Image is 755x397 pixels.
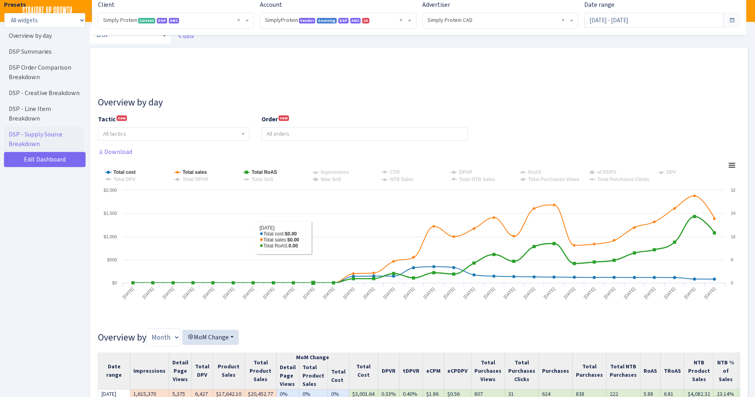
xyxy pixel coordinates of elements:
tspan: [DATE] [242,286,255,300]
tspan: RoAS [528,169,541,175]
th: Detail Page Views [169,352,192,389]
a: DSP - Creative Breakdown [4,85,84,101]
tspan: [DATE] [342,286,355,300]
tspan: New SnS [321,177,341,182]
th: Total Cost [349,352,378,389]
b: Order [261,115,278,123]
tspan: Total RoAS [252,169,277,175]
a: DSP Summaries [4,44,84,60]
tspan: Total sales [183,169,207,175]
tspan: [DATE] [282,286,295,300]
tspan: [DATE] [583,286,596,300]
span: SimplyProtein <span class="badge badge-primary">Vendor</span><span class="badge badge-info">Sourc... [265,16,406,24]
span: Current [138,18,155,23]
tspan: [DATE] [643,286,656,300]
tspan: [DATE] [402,286,416,300]
tspan: [DATE] [362,286,375,300]
tspan: [DATE] [563,286,576,300]
tspan: [DATE] [683,286,696,300]
span: DSP [338,18,349,23]
text: 0 [731,280,733,285]
text: 8 [731,257,733,262]
tspan: [DATE] [443,286,456,300]
th: Total Product Sales [245,352,277,389]
th: TRoAS [661,352,685,389]
th: Total NTB Purchases [607,352,640,389]
span: SimplyProtein <span class="badge badge-primary">Vendor</span><span class="badge badge-info">Sourc... [260,13,416,28]
th: tDPVR [400,352,423,389]
text: $1,500 [103,211,117,216]
th: NTB Product Sales [685,352,714,389]
tspan: CTR [390,169,400,175]
tspan: Total NTB Sales [459,177,495,182]
span: AMC [169,18,179,23]
th: MoM Change [277,352,349,362]
tspan: eCPDPV [597,169,616,175]
tspan: [DATE] [603,286,616,300]
tspan: Impressions [321,169,349,175]
th: Date range [98,352,130,389]
th: Total Purchases [573,352,607,389]
tspan: [DATE] [523,286,536,300]
tspan: [DATE] [222,286,235,300]
a: DSP - Line Item Breakdown [4,101,84,126]
tspan: [DATE] [142,286,155,300]
tspan: Total DPVR [183,177,209,182]
tspan: [DATE] [482,286,496,300]
text: $1,000 [103,234,117,239]
tspan: Total DPV [113,177,136,182]
input: All orders [262,128,467,140]
span: CA [362,18,369,23]
h3: Overview by [98,329,740,346]
a: DSP - Supply Source Breakdown [4,126,84,152]
tspan: [DATE] [322,286,335,300]
span: Simply Protein CAD [423,13,578,28]
sup: new [279,115,289,121]
th: DPVR [378,352,400,389]
text: 32 [731,188,735,193]
tspan: [DATE] [181,286,195,300]
tspan: [DATE] [703,286,716,300]
img: Adriana Lara [728,4,741,18]
tspan: Total Purchases Clicks [597,177,650,182]
th: eCPDPV [444,352,471,389]
span: DSP [157,18,167,23]
a: Back [178,33,194,40]
tspan: [DATE] [202,286,215,300]
tspan: Total cost [113,169,136,175]
tspan: [DATE] [302,286,315,300]
span: Simply Protein CAD [427,16,568,24]
th: eCPM [423,352,444,389]
b: Tactic [98,115,116,123]
tspan: [DATE] [422,286,435,300]
tspan: [DATE] [162,286,175,300]
th: Product Sales [213,352,245,389]
tspan: [DATE] [543,286,556,300]
th: Total Product Sales [299,362,328,389]
button: MoM Change [182,330,239,345]
span: Vendor [299,18,315,23]
span: Sourcing [317,18,337,23]
tspan: DPVR [459,169,472,175]
span: Simply Protein <span class="badge badge-success">Current</span><span class="badge badge-primary">... [98,13,254,28]
text: $0 [112,280,117,285]
tspan: [DATE] [262,286,275,300]
span: Remove all items [562,16,564,24]
span: Simply Protein <span class="badge badge-success">Current</span><span class="badge badge-primary">... [103,16,244,24]
th: Purchases [539,352,573,389]
th: Impressions [130,352,169,389]
th: Detail Page Views [277,362,299,389]
text: $2,000 [103,188,117,193]
th: Total DPV [192,352,213,389]
tspan: NTB Sales [390,177,414,182]
a: DSP Order Comparison Breakdown [4,60,84,85]
span: Remove all items [400,16,402,24]
th: RoAS [640,352,661,389]
text: 16 [731,234,735,239]
tspan: [DATE] [121,286,135,300]
th: Total Cost [328,362,349,389]
tspan: [DATE] [623,286,636,300]
th: NTB % of Sales [714,352,738,389]
span: All tactics [103,130,126,138]
tspan: [DATE] [382,286,395,300]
